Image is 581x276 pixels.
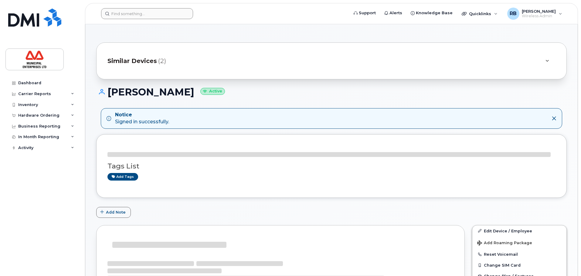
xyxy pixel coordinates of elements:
button: Add Note [96,207,131,218]
span: (2) [158,57,166,65]
small: Active [200,88,225,95]
button: Change SIM Card [472,260,566,271]
h1: [PERSON_NAME] [96,87,567,97]
strong: Notice [115,111,169,118]
span: Similar Devices [107,57,157,65]
div: Signed in successfully. [115,111,169,125]
button: Reset Voicemail [472,249,566,260]
button: Add Roaming Package [472,236,566,249]
a: Edit Device / Employee [472,225,566,236]
a: Add tags [107,173,138,181]
h3: Tags List [107,162,556,170]
span: Add Roaming Package [477,241,532,246]
span: Add Note [106,209,126,215]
